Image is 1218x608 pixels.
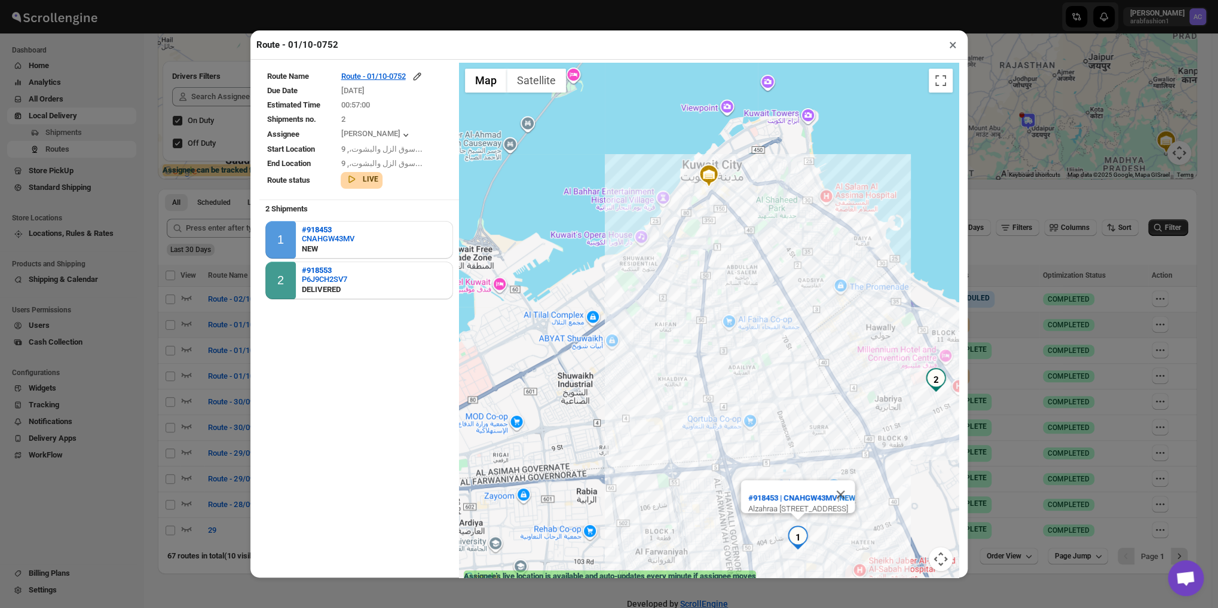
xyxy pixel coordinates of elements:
div: 2 [924,368,948,392]
span: Route status [267,176,310,185]
div: سوق الزل والبشوت،, 9... [341,143,451,155]
button: Toggle fullscreen view [929,69,953,93]
div: 1 [786,526,810,549]
b: #918553 [302,266,332,275]
span: End Location [267,159,311,168]
div: 2 [277,274,284,287]
div: | [748,492,855,504]
button: Show satellite imagery [507,69,566,93]
img: Google [462,570,501,585]
button: #918553 [302,266,347,275]
span: Start Location [267,145,315,153]
div: NEW [302,243,354,255]
b: LIVE [362,175,378,183]
span: Shipments no. [267,115,316,124]
span: Due Date [267,86,298,95]
span: Assignee [267,130,299,139]
button: × [944,36,962,53]
div: Alzahraa [STREET_ADDRESS] [748,504,855,513]
div: DELIVERED [302,284,347,296]
span: Route Name [267,72,309,81]
button: LIVE [345,173,378,185]
h2: Route - 01/10-0752 [256,39,338,51]
a: Open this area in Google Maps (opens a new window) [462,570,501,585]
span: Estimated Time [267,100,320,109]
label: Assignee's live location is available and auto-updates every minute if assignee moves [464,570,756,582]
div: 1 [277,233,284,247]
button: #918453 [302,225,354,234]
button: Show street map [465,69,507,93]
button: Route - 01/10-0752 [341,70,423,82]
button: Close [827,480,855,509]
button: P6J9CH2SV7 [302,275,347,284]
span: [DATE] [341,86,364,95]
span: 00:57:00 [341,100,369,109]
button: [PERSON_NAME] [341,129,412,141]
b: 2 Shipments [259,198,314,219]
button: Map camera controls [929,547,953,571]
button: #918453 | CNAHGW43MV [741,489,844,508]
button: CNAHGW43MV [302,234,354,243]
div: Open chat [1168,560,1204,596]
span: 2 [341,115,345,124]
b: #918453 [302,225,332,234]
button: Keyboard shortcuts [828,577,879,585]
div: سوق الزل والبشوت،, 9... [341,158,451,170]
b: #918453 | CNAHGW43MV [748,493,837,502]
